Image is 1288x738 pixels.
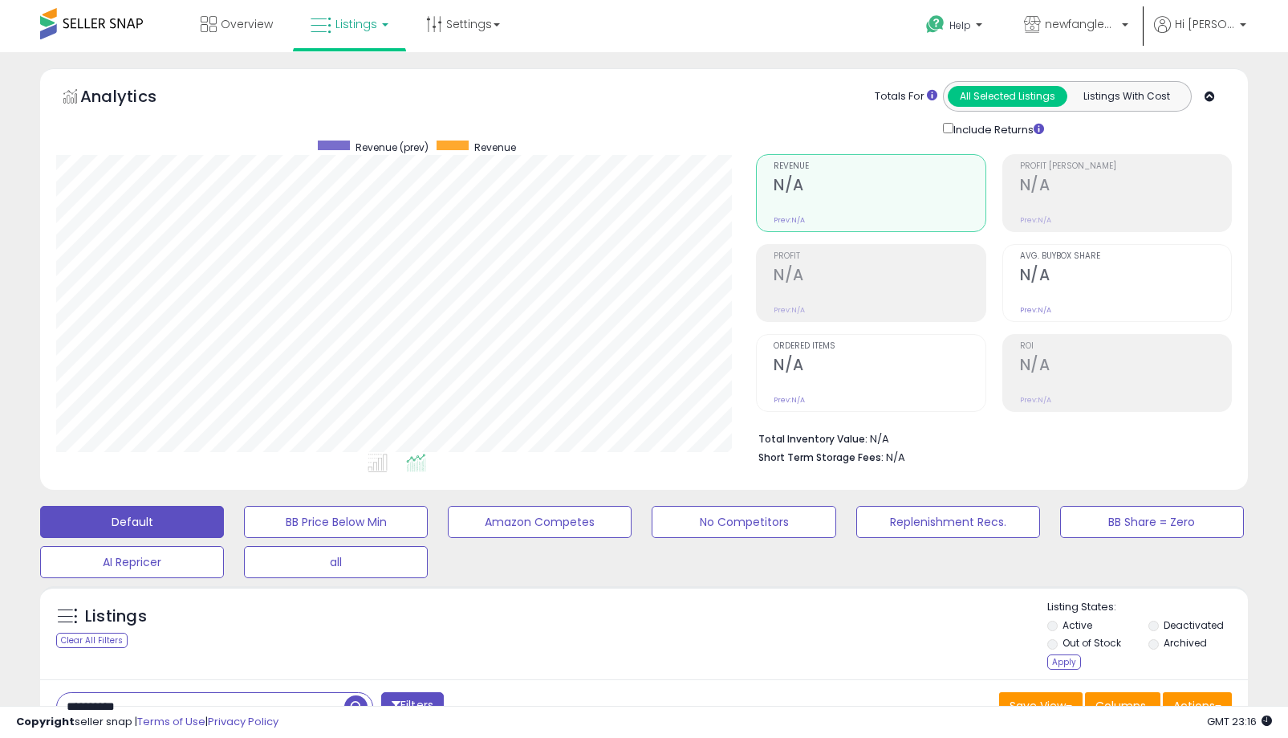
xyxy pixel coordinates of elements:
[758,428,1220,447] li: N/A
[80,85,188,112] h5: Analytics
[652,506,835,538] button: No Competitors
[16,714,75,729] strong: Copyright
[999,692,1083,720] button: Save View
[244,506,428,538] button: BB Price Below Min
[1207,714,1272,729] span: 2025-08-16 23:16 GMT
[1020,342,1231,351] span: ROI
[774,215,805,225] small: Prev: N/A
[221,16,273,32] span: Overview
[875,89,937,104] div: Totals For
[758,451,884,464] b: Short Term Storage Fees:
[137,714,205,729] a: Terms of Use
[1045,16,1117,32] span: newfangled networks
[774,305,805,315] small: Prev: N/A
[1020,395,1051,405] small: Prev: N/A
[40,546,224,578] button: AI Repricer
[886,450,905,465] span: N/A
[448,506,632,538] button: Amazon Competes
[1020,252,1231,261] span: Avg. Buybox Share
[949,18,971,32] span: Help
[56,633,128,648] div: Clear All Filters
[1020,162,1231,171] span: Profit [PERSON_NAME]
[948,86,1067,107] button: All Selected Listings
[774,395,805,405] small: Prev: N/A
[85,605,147,628] h5: Listings
[1175,16,1235,32] span: Hi [PERSON_NAME]
[1020,176,1231,198] h2: N/A
[925,14,945,35] i: Get Help
[16,715,278,730] div: seller snap | |
[1085,692,1160,720] button: Columns
[335,16,377,32] span: Listings
[758,432,867,446] b: Total Inventory Value:
[1095,698,1146,714] span: Columns
[774,266,985,287] h2: N/A
[1047,600,1248,615] p: Listing States:
[1020,215,1051,225] small: Prev: N/A
[40,506,224,538] button: Default
[1062,618,1092,632] label: Active
[1154,16,1246,52] a: Hi [PERSON_NAME]
[381,692,444,720] button: Filters
[774,342,985,351] span: Ordered Items
[1060,506,1244,538] button: BB Share = Zero
[856,506,1040,538] button: Replenishment Recs.
[356,141,429,154] span: Revenue (prev)
[1067,86,1186,107] button: Listings With Cost
[1020,305,1051,315] small: Prev: N/A
[474,141,516,154] span: Revenue
[1164,618,1224,632] label: Deactivated
[1020,356,1231,377] h2: N/A
[774,252,985,261] span: Profit
[774,162,985,171] span: Revenue
[208,714,278,729] a: Privacy Policy
[774,176,985,198] h2: N/A
[913,2,998,52] a: Help
[1164,636,1207,650] label: Archived
[931,120,1063,138] div: Include Returns
[244,546,428,578] button: all
[1062,636,1121,650] label: Out of Stock
[774,356,985,377] h2: N/A
[1047,654,1081,670] div: Apply
[1163,692,1232,720] button: Actions
[1020,266,1231,287] h2: N/A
